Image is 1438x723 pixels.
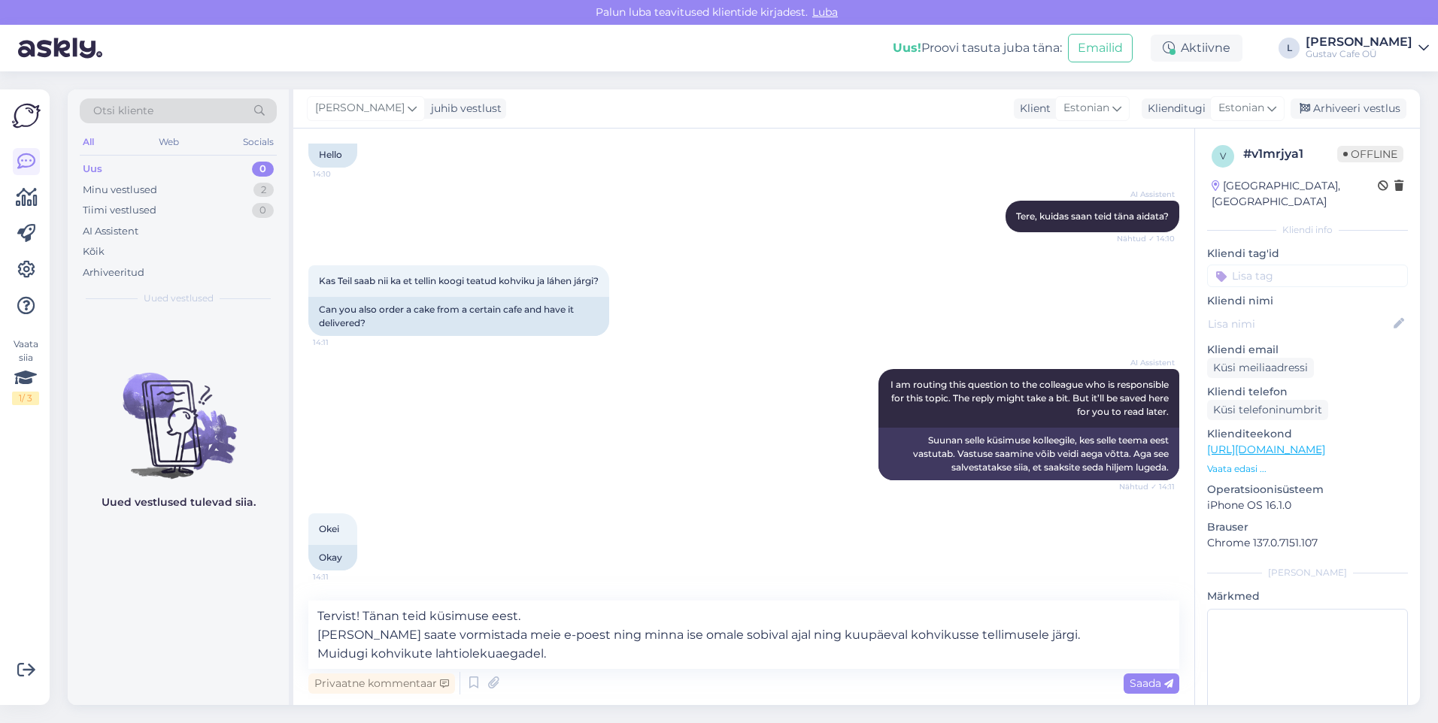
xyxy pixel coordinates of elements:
div: Klienditugi [1142,101,1206,116]
div: [PERSON_NAME] [1306,36,1412,48]
span: Nähtud ✓ 14:10 [1117,233,1175,244]
div: Tiimi vestlused [83,203,156,218]
p: Uued vestlused tulevad siia. [102,495,256,510]
div: Kõik [83,244,105,259]
img: No chats [68,346,289,481]
span: Okei [319,523,339,534]
span: v [1220,150,1226,162]
span: AI Assistent [1118,189,1175,200]
div: Arhiveeritud [83,265,144,280]
div: 0 [252,203,274,218]
span: 14:11 [313,571,369,582]
span: Uued vestlused [144,292,214,305]
div: # v1mrjya1 [1243,145,1337,163]
p: Brauser [1207,519,1408,535]
div: Privaatne kommentaar [308,673,455,694]
span: AI Assistent [1118,357,1175,368]
span: Estonian [1218,100,1264,116]
span: Luba [808,5,842,19]
div: Socials [240,132,277,152]
p: Operatsioonisüsteem [1207,482,1408,498]
p: Kliendi nimi [1207,293,1408,309]
div: AI Assistent [83,224,138,239]
span: [PERSON_NAME] [315,100,405,116]
div: Minu vestlused [83,183,157,198]
span: 14:10 [313,168,369,180]
span: Nähtud ✓ 14:11 [1118,481,1175,492]
div: [GEOGRAPHIC_DATA], [GEOGRAPHIC_DATA] [1212,178,1378,210]
p: Märkmed [1207,588,1408,604]
div: Hello [308,142,357,168]
img: Askly Logo [12,101,41,130]
div: Aktiivne [1151,35,1242,62]
div: Küsi meiliaadressi [1207,358,1314,378]
span: Offline [1337,146,1403,162]
div: Kliendi info [1207,223,1408,237]
input: Lisa nimi [1208,316,1391,332]
div: Web [156,132,182,152]
p: Kliendi telefon [1207,384,1408,400]
p: iPhone OS 16.1.0 [1207,498,1408,513]
span: 14:11 [313,337,369,348]
p: Vaata edasi ... [1207,462,1408,476]
a: [URL][DOMAIN_NAME] [1207,443,1325,456]
div: Gustav Cafe OÜ [1306,48,1412,60]
div: Okay [308,545,357,570]
div: Proovi tasuta juba täna: [893,39,1062,57]
div: 1 / 3 [12,392,39,405]
div: 0 [252,162,274,177]
button: Emailid [1068,34,1133,62]
p: Klienditeekond [1207,426,1408,442]
p: Kliendi email [1207,342,1408,358]
textarea: Tervist! Tänan teid küsimuse eest. [PERSON_NAME] saate vormistada meie e-poest ning minna ise oma... [308,600,1179,669]
p: Kliendi tag'id [1207,246,1408,262]
a: [PERSON_NAME]Gustav Cafe OÜ [1306,36,1429,60]
span: Estonian [1063,100,1109,116]
input: Lisa tag [1207,265,1408,287]
span: Kas Teil saab nii ka et tellin koogi teatud kohviku ja láhen járgi? [319,275,599,286]
span: Tere, kuidas saan teid täna aidata? [1016,210,1169,222]
b: Uus! [893,41,921,55]
div: Klient [1014,101,1051,116]
div: Vaata siia [12,337,39,405]
div: Küsi telefoninumbrit [1207,400,1328,420]
div: 2 [253,183,274,198]
div: juhib vestlust [425,101,502,116]
div: Arhiveeri vestlus [1291,98,1406,119]
div: L [1279,38,1300,59]
p: Chrome 137.0.7151.107 [1207,535,1408,551]
span: Otsi kliente [93,103,153,119]
div: Uus [83,162,102,177]
div: Can you also order a cake from a certain cafe and have it delivered? [308,297,609,336]
div: [PERSON_NAME] [1207,566,1408,579]
div: Suunan selle küsimuse kolleegile, kes selle teema eest vastutab. Vastuse saamine võib veidi aega ... [878,428,1179,480]
span: Saada [1130,676,1173,690]
div: All [80,132,97,152]
span: I am routing this question to the colleague who is responsible for this topic. The reply might ta... [890,379,1171,417]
